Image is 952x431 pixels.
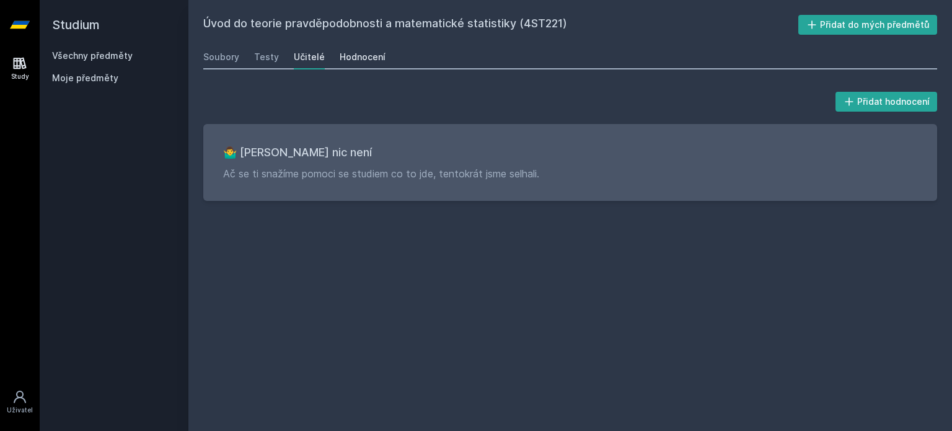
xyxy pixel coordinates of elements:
[340,45,386,69] a: Hodnocení
[294,51,325,63] div: Učitelé
[294,45,325,69] a: Učitelé
[2,383,37,421] a: Uživatel
[203,45,239,69] a: Soubory
[340,51,386,63] div: Hodnocení
[203,15,798,35] h2: Úvod do teorie pravděpodobnosti a matematické statistiky (4ST221)
[798,15,938,35] button: Přidat do mých předmětů
[835,92,938,112] button: Přidat hodnocení
[203,51,239,63] div: Soubory
[223,166,917,181] p: Ač se ti snažíme pomoci se studiem co to jde, tentokrát jsme selhali.
[254,45,279,69] a: Testy
[254,51,279,63] div: Testy
[2,50,37,87] a: Study
[52,72,118,84] span: Moje předměty
[52,50,133,61] a: Všechny předměty
[223,144,917,161] h3: 🤷‍♂️ [PERSON_NAME] nic není
[11,72,29,81] div: Study
[7,406,33,415] div: Uživatel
